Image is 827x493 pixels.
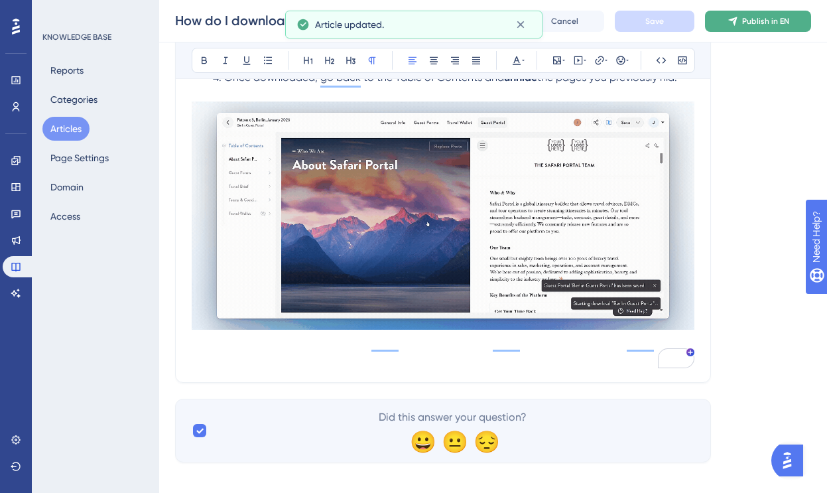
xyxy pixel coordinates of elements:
[42,204,88,228] button: Access
[42,58,92,82] button: Reports
[474,431,495,452] div: 😔
[42,175,92,199] button: Domain
[742,16,789,27] span: Publish in EN
[42,117,90,141] button: Articles
[315,17,384,33] span: Article updated.
[705,11,811,32] button: Publish in EN
[31,3,83,19] span: Need Help?
[615,11,694,32] button: Save
[525,11,604,32] button: Cancel
[442,431,463,452] div: 😐
[771,441,811,480] iframe: UserGuiding AI Assistant Launcher
[410,431,431,452] div: 😀
[42,32,111,42] div: KNOWLEDGE BASE
[42,88,105,111] button: Categories
[175,11,347,30] input: Article Name
[42,146,117,170] button: Page Settings
[379,409,527,425] span: Did this answer your question?
[645,16,664,27] span: Save
[192,336,686,364] span: Keywords: Download specific pages, guest portal pages, hide guest portal pages, unhide guest port...
[551,16,578,27] span: Cancel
